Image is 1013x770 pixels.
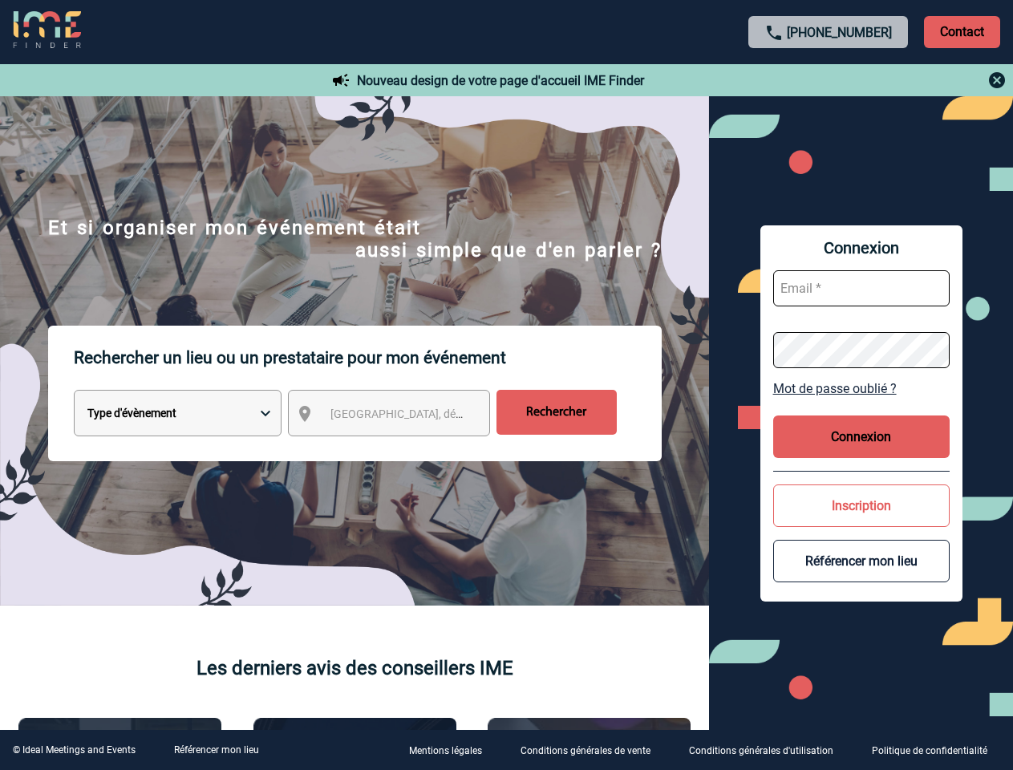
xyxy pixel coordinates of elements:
[174,744,259,756] a: Référencer mon lieu
[396,743,508,758] a: Mentions légales
[773,540,950,582] button: Référencer mon lieu
[773,484,950,527] button: Inscription
[330,407,553,420] span: [GEOGRAPHIC_DATA], département, région...
[872,746,987,757] p: Politique de confidentialité
[496,390,617,435] input: Rechercher
[773,238,950,257] span: Connexion
[508,743,676,758] a: Conditions générales de vente
[773,415,950,458] button: Connexion
[74,326,662,390] p: Rechercher un lieu ou un prestataire pour mon événement
[676,743,859,758] a: Conditions générales d'utilisation
[787,25,892,40] a: [PHONE_NUMBER]
[764,23,784,43] img: call-24-px.png
[773,270,950,306] input: Email *
[689,746,833,757] p: Conditions générales d'utilisation
[13,744,136,756] div: © Ideal Meetings and Events
[773,381,950,396] a: Mot de passe oublié ?
[924,16,1000,48] p: Contact
[521,746,650,757] p: Conditions générales de vente
[859,743,1013,758] a: Politique de confidentialité
[409,746,482,757] p: Mentions légales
